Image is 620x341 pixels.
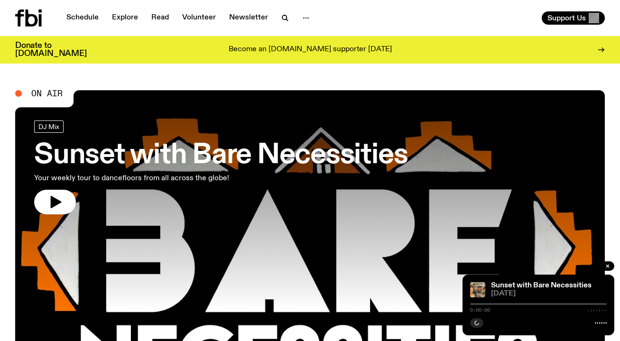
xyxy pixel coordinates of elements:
p: Your weekly tour to dancefloors from all across the globe! [34,173,277,184]
a: DJ Mix [34,120,64,133]
a: Newsletter [223,11,274,25]
button: Support Us [542,11,605,25]
a: Read [146,11,175,25]
span: DJ Mix [38,123,59,130]
h3: Sunset with Bare Necessities [34,142,407,169]
span: -:--:-- [587,308,607,313]
h3: Donate to [DOMAIN_NAME] [15,42,87,58]
a: Explore [106,11,144,25]
a: Schedule [61,11,104,25]
span: 0:00:00 [470,308,490,313]
a: Sunset with Bare Necessities [491,282,592,289]
p: Become an [DOMAIN_NAME] supporter [DATE] [229,46,392,54]
a: Volunteer [176,11,222,25]
span: On Air [31,89,63,98]
span: Support Us [547,14,586,22]
img: Eti, Bronte, Paulo, Vinny and Gabe all stand in a row in the FBi CD library, a warm light casts u... [470,282,485,297]
a: Sunset with Bare NecessitiesYour weekly tour to dancefloors from all across the globe! [34,120,407,214]
span: [DATE] [491,290,607,297]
